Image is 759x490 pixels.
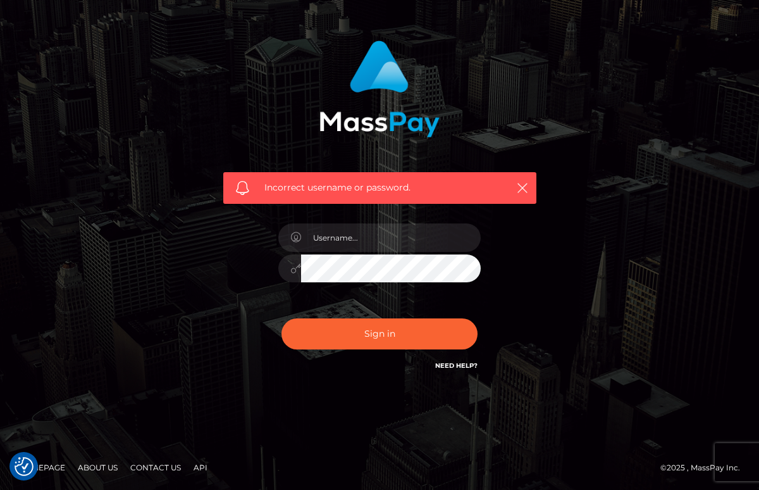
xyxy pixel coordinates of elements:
[435,361,478,370] a: Need Help?
[301,223,481,252] input: Username...
[15,457,34,476] button: Consent Preferences
[188,458,213,477] a: API
[73,458,123,477] a: About Us
[660,461,750,475] div: © 2025 , MassPay Inc.
[264,181,495,194] span: Incorrect username or password.
[319,41,440,137] img: MassPay Login
[125,458,186,477] a: Contact Us
[281,318,478,349] button: Sign in
[15,457,34,476] img: Revisit consent button
[14,458,70,477] a: Homepage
